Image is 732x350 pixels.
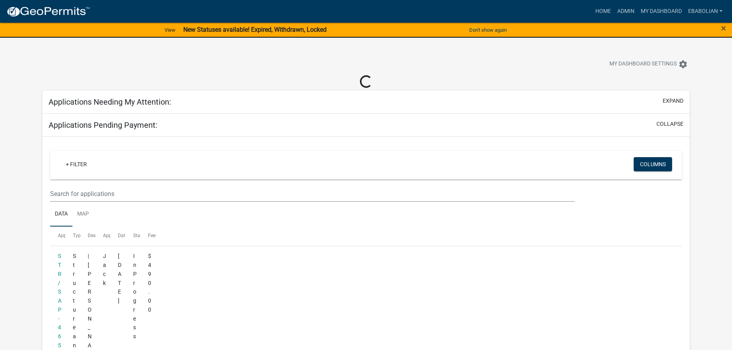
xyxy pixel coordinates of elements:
[161,24,179,36] a: View
[118,233,145,238] span: Date Created
[50,227,65,245] datatable-header-cell: Application Number
[685,4,726,19] a: ebabolian
[148,233,165,238] span: Fee Due
[133,253,137,339] span: In Progress
[103,253,106,286] span: Jack
[663,97,683,105] button: expand
[50,202,72,227] a: Data
[634,157,672,171] button: Columns
[60,157,93,171] a: + Filter
[614,4,638,19] a: Admin
[96,227,110,245] datatable-header-cell: Applicant
[110,227,125,245] datatable-header-cell: Date Created
[125,227,140,245] datatable-header-cell: Status
[118,253,121,304] span: 08/18/2025
[72,202,94,227] a: Map
[183,26,327,33] strong: New Statuses available! Expired, Withdrawn, Locked
[49,97,171,107] h5: Applications Needing My Attention:
[50,186,574,202] input: Search for applications
[721,24,726,33] button: Close
[88,233,112,238] span: Description
[49,120,157,130] h5: Applications Pending Payment:
[656,120,683,128] button: collapse
[638,4,685,19] a: My Dashboard
[466,24,510,36] button: Don't show again
[721,23,726,34] span: ×
[58,233,101,238] span: Application Number
[103,233,123,238] span: Applicant
[141,227,155,245] datatable-header-cell: Fee Due
[678,60,688,69] i: settings
[73,233,83,238] span: Type
[609,60,677,69] span: My Dashboard Settings
[65,227,80,245] datatable-header-cell: Type
[133,233,147,238] span: Status
[148,253,151,313] span: $490.00
[603,56,694,72] button: My Dashboard Settingssettings
[80,227,95,245] datatable-header-cell: Description
[592,4,614,19] a: Home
